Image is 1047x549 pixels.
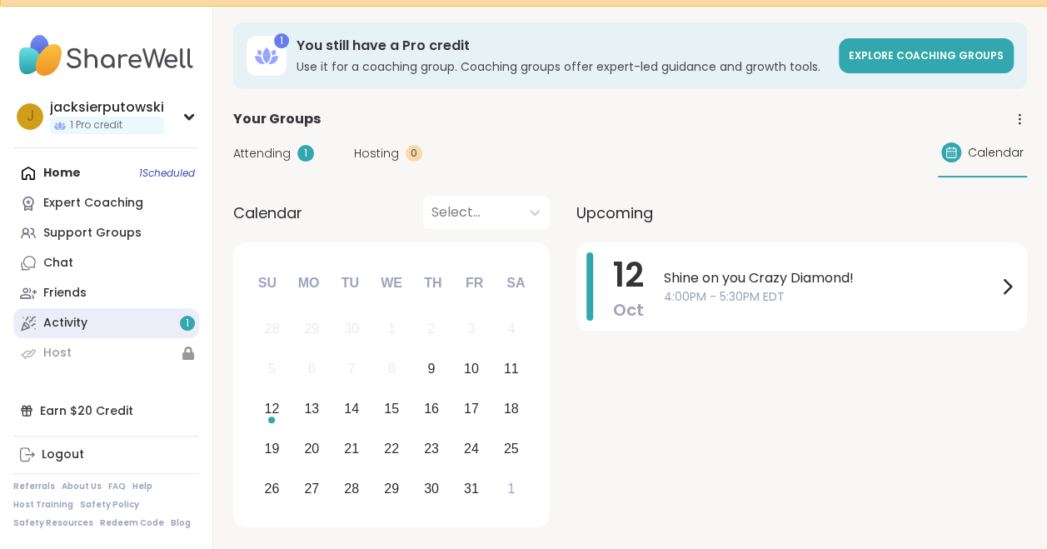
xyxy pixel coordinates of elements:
div: Choose Saturday, October 11th, 2025 [493,352,529,387]
div: Activity [43,315,87,332]
div: 30 [344,317,359,340]
div: 19 [264,437,279,460]
div: 6 [308,357,316,380]
div: Choose Monday, October 13th, 2025 [294,392,330,427]
div: Not available Saturday, October 4th, 2025 [493,312,529,347]
div: Choose Friday, October 31st, 2025 [453,471,489,507]
div: 13 [304,397,319,420]
div: jacksierputowski [50,98,164,117]
div: 31 [464,477,479,500]
div: 0 [406,145,422,162]
div: Fr [456,265,492,302]
div: 12 [264,397,279,420]
div: 24 [464,437,479,460]
span: j [27,106,34,127]
div: Mo [290,265,327,302]
div: 5 [268,357,276,380]
div: 25 [504,437,519,460]
div: Not available Tuesday, September 30th, 2025 [334,312,370,347]
div: Not available Sunday, October 5th, 2025 [254,352,290,387]
div: Choose Tuesday, October 21st, 2025 [334,431,370,467]
h3: Use it for a coaching group. Coaching groups offer expert-led guidance and growth tools. [297,58,829,75]
div: 14 [344,397,359,420]
div: Choose Thursday, October 16th, 2025 [414,392,450,427]
div: We [373,265,410,302]
span: 12 [613,252,644,298]
div: Choose Sunday, October 12th, 2025 [254,392,290,427]
div: 16 [424,397,439,420]
span: Calendar [233,202,302,224]
span: 4:00PM - 5:30PM EDT [664,288,997,306]
span: Calendar [968,144,1024,162]
div: 10 [464,357,479,380]
a: FAQ [108,481,126,492]
div: 21 [344,437,359,460]
a: Host [13,338,199,368]
div: Choose Sunday, October 19th, 2025 [254,431,290,467]
div: Not available Tuesday, October 7th, 2025 [334,352,370,387]
div: 15 [384,397,399,420]
a: Expert Coaching [13,188,199,218]
div: 1 [388,317,396,340]
div: Expert Coaching [43,195,143,212]
div: Sa [497,265,534,302]
a: Help [132,481,152,492]
a: Redeem Code [100,517,164,529]
span: Your Groups [233,109,321,129]
h3: You still have a Pro credit [297,37,829,55]
div: Not available Monday, October 6th, 2025 [294,352,330,387]
div: 1 [507,477,515,500]
div: Choose Monday, October 27th, 2025 [294,471,330,507]
div: Friends [43,285,87,302]
div: 4 [507,317,515,340]
div: Close Step [1019,7,1040,28]
div: Logout [42,447,84,463]
div: 18 [504,397,519,420]
div: 28 [344,477,359,500]
div: 11 [504,357,519,380]
span: Upcoming [576,202,653,224]
div: 7 [348,357,356,380]
div: Choose Wednesday, October 29th, 2025 [374,471,410,507]
a: Support Groups [13,218,199,248]
div: Earn $20 Credit [13,396,199,426]
div: Choose Wednesday, October 15th, 2025 [374,392,410,427]
div: 29 [384,477,399,500]
a: Blog [171,517,191,529]
div: 17 [464,397,479,420]
span: Hosting [354,145,399,162]
div: 20 [304,437,319,460]
div: Not available Friday, October 3rd, 2025 [453,312,489,347]
div: Host [43,345,72,362]
span: Explore Coaching Groups [849,48,1004,62]
span: 1 Pro credit [70,118,122,132]
div: 2 [427,317,435,340]
div: 9 [427,357,435,380]
div: Choose Friday, October 24th, 2025 [453,431,489,467]
div: 22 [384,437,399,460]
a: Referrals [13,481,55,492]
div: Chat [43,255,73,272]
div: 30 [424,477,439,500]
div: 1 [297,145,314,162]
a: Host Training [13,499,73,511]
div: Choose Friday, October 17th, 2025 [453,392,489,427]
div: Choose Thursday, October 9th, 2025 [414,352,450,387]
div: Su [249,265,286,302]
a: Logout [13,440,199,470]
a: Friends [13,278,199,308]
div: 28 [264,317,279,340]
div: Choose Thursday, October 23rd, 2025 [414,431,450,467]
div: Th [415,265,451,302]
span: Oct [613,298,644,322]
a: Safety Resources [13,517,93,529]
div: Choose Monday, October 20th, 2025 [294,431,330,467]
span: 1 [186,317,189,331]
div: Not available Thursday, October 2nd, 2025 [414,312,450,347]
span: Shine on you Crazy Diamond! [664,268,997,288]
a: Activity1 [13,308,199,338]
div: Choose Tuesday, October 14th, 2025 [334,392,370,427]
div: month 2025-10 [252,309,531,508]
img: ShareWell Nav Logo [13,27,199,85]
div: Choose Thursday, October 30th, 2025 [414,471,450,507]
